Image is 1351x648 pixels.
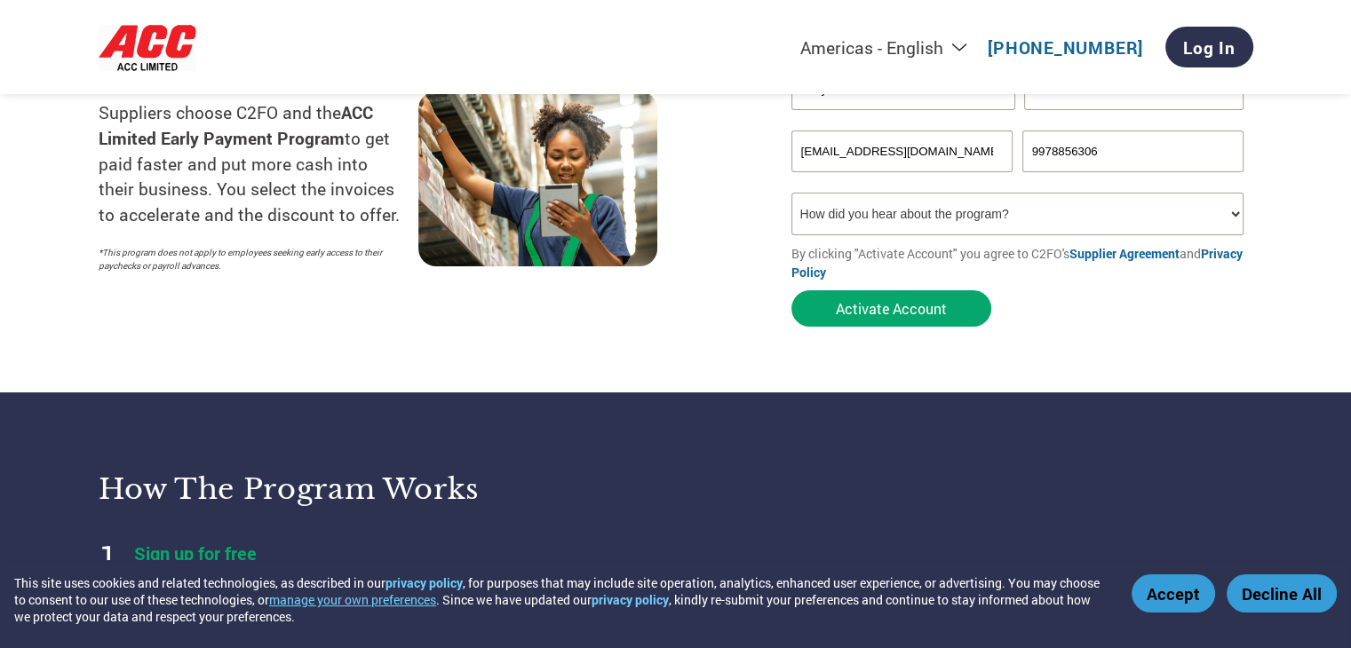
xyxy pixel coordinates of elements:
[1022,174,1244,186] div: Inavlid Phone Number
[14,574,1106,625] div: This site uses cookies and related technologies, as described in our , for purposes that may incl...
[99,23,196,72] img: ACC Limited
[385,574,463,591] a: privacy policy
[791,174,1013,186] div: Inavlid Email Address
[1069,245,1180,262] a: Supplier Agreement
[791,112,1244,123] div: Invalid company name or company name is too long
[99,246,401,273] p: *This program does not apply to employees seeking early access to their paychecks or payroll adva...
[1165,27,1253,67] a: Log In
[1227,574,1337,612] button: Decline All
[99,471,654,507] h3: How the program works
[988,36,1143,59] a: [PHONE_NUMBER]
[592,591,669,608] a: privacy policy
[418,91,657,266] img: supply chain worker
[99,100,418,228] p: Suppliers choose C2FO and the to get paid faster and put more cash into their business. You selec...
[269,591,436,608] button: manage your own preferences
[1022,130,1244,172] input: Phone*
[134,541,578,565] h4: Sign up for free
[791,244,1253,281] p: By clicking "Activate Account" you agree to C2FO's and
[791,290,991,327] button: Activate Account
[791,245,1243,281] a: Privacy Policy
[1132,574,1215,612] button: Accept
[99,101,373,149] strong: ACC Limited Early Payment Program
[791,130,1013,172] input: Invalid Email format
